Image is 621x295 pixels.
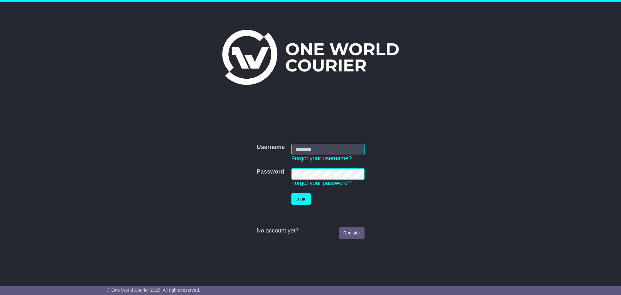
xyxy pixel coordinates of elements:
a: Forgot your username? [291,155,352,162]
span: © One World Courier 2025. All rights reserved. [107,288,200,293]
img: One World [222,30,399,85]
a: Forgot your password? [291,180,351,186]
button: Login [291,193,311,205]
a: Register [339,227,364,239]
label: Username [256,144,285,151]
div: No account yet? [256,227,364,234]
label: Password [256,168,284,176]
